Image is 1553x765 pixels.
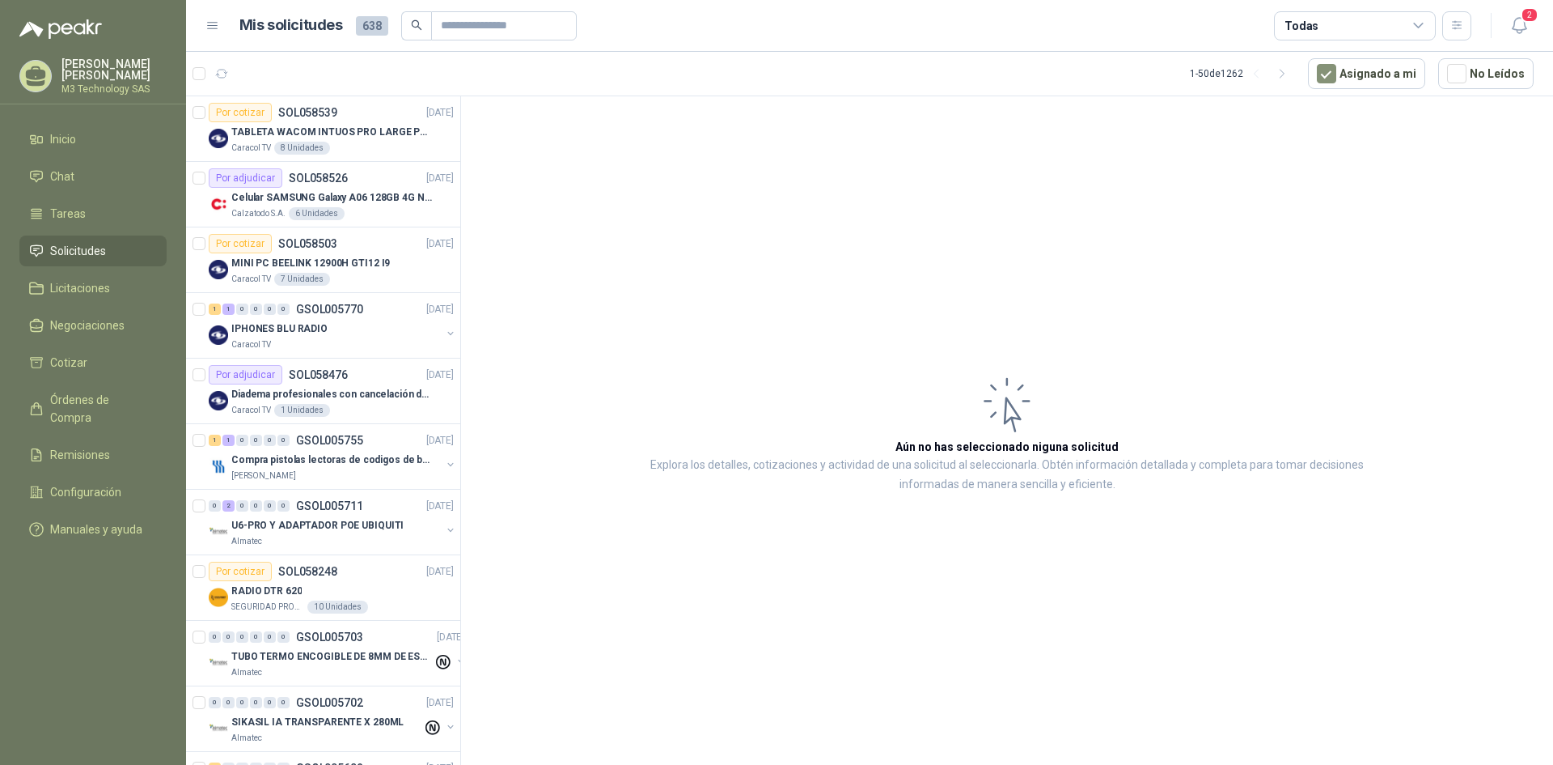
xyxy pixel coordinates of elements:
div: 0 [250,500,262,512]
p: [DATE] [426,564,454,580]
img: Company Logo [209,457,228,476]
p: TUBO TERMO ENCOGIBLE DE 8MM DE ESPESOR X 5CMS [231,649,433,665]
div: 1 [209,435,221,446]
div: Por adjudicar [209,168,282,188]
button: Asignado a mi [1308,58,1425,89]
p: [DATE] [426,302,454,317]
a: 0 2 0 0 0 0 GSOL005711[DATE] Company LogoU6-PRO Y ADAPTADOR POE UBIQUITIAlmatec [209,496,457,548]
a: 0 0 0 0 0 0 GSOL005702[DATE] Company LogoSIKASIL IA TRANSPARENTE X 280MLAlmatec [209,693,457,745]
p: Explora los detalles, cotizaciones y actividad de una solicitud al seleccionarla. Obtén informaci... [623,456,1391,495]
button: 2 [1504,11,1534,40]
p: SOL058476 [289,369,348,380]
a: Por adjudicarSOL058476[DATE] Company LogoDiadema profesionales con cancelación de ruido en micróf... [186,359,460,424]
div: 0 [209,631,221,643]
p: Caracol TV [231,273,271,286]
p: Celular SAMSUNG Galaxy A06 128GB 4G Negro [231,190,433,206]
div: 0 [250,697,262,708]
p: [DATE] [426,499,454,514]
span: Tareas [50,205,86,223]
a: Por cotizarSOL058503[DATE] Company LogoMINI PC BEELINK 12900H GTI12 I9Caracol TV7 Unidades [186,227,460,293]
p: Caracol TV [231,142,271,155]
span: Cotizar [50,354,87,372]
div: 0 [236,435,248,446]
p: GSOL005770 [296,304,363,315]
a: Por adjudicarSOL058526[DATE] Company LogoCelular SAMSUNG Galaxy A06 128GB 4G NegroCalzatodo S.A.6... [186,162,460,227]
a: 0 0 0 0 0 0 GSOL005703[DATE] Company LogoTUBO TERMO ENCOGIBLE DE 8MM DE ESPESOR X 5CMSAlmatec [209,627,468,679]
img: Company Logo [209,522,228,542]
div: 1 - 50 de 1262 [1190,61,1295,87]
div: 0 [236,697,248,708]
p: Caracol TV [231,404,271,417]
p: SOL058539 [278,107,337,118]
span: Licitaciones [50,279,110,297]
p: [PERSON_NAME] [231,470,296,482]
a: Inicio [19,124,167,155]
a: Cotizar [19,347,167,378]
p: IPHONES BLU RADIO [231,321,328,337]
div: 0 [250,435,262,446]
a: Por cotizarSOL058248[DATE] Company LogoRADIO DTR 620SEGURIDAD PROVISER LTDA10 Unidades [186,555,460,621]
div: Por cotizar [209,562,272,581]
span: 638 [356,16,388,36]
p: GSOL005755 [296,435,363,446]
img: Company Logo [209,391,228,410]
a: Negociaciones [19,310,167,341]
span: Remisiones [50,446,110,464]
p: SIKASIL IA TRANSPARENTE X 280ML [231,715,404,730]
div: 0 [277,631,290,643]
p: M3 Technology SAS [61,84,167,94]
p: [DATE] [437,630,464,645]
img: Company Logo [209,129,228,148]
p: [DATE] [426,105,454,121]
p: Almatec [231,732,262,745]
div: 0 [222,631,235,643]
img: Company Logo [209,260,228,279]
p: [DATE] [426,171,454,186]
a: Configuración [19,477,167,508]
div: 1 [222,435,235,446]
p: SOL058248 [278,566,337,577]
div: 0 [236,631,248,643]
div: 7 Unidades [274,273,330,286]
img: Logo peakr [19,19,102,39]
p: MINI PC BEELINK 12900H GTI12 I9 [231,256,390,271]
button: No Leídos [1438,58,1534,89]
a: Por cotizarSOL058539[DATE] Company LogoTABLETA WACOM INTUOS PRO LARGE PTK870K0ACaracol TV8 Unidades [186,96,460,162]
p: SEGURIDAD PROVISER LTDA [231,601,304,614]
p: Almatec [231,535,262,548]
img: Company Logo [209,588,228,607]
div: 0 [277,500,290,512]
div: Por cotizar [209,234,272,253]
span: Negociaciones [50,317,125,334]
p: [DATE] [426,236,454,252]
a: Remisiones [19,440,167,470]
div: 0 [264,500,276,512]
p: [DATE] [426,433,454,448]
span: Manuales y ayuda [50,521,142,538]
p: [PERSON_NAME] [PERSON_NAME] [61,58,167,81]
div: 0 [209,500,221,512]
h3: Aún no has seleccionado niguna solicitud [895,438,1119,456]
div: 0 [264,304,276,315]
div: 0 [264,631,276,643]
p: Calzatodo S.A. [231,207,286,220]
span: Solicitudes [50,242,106,260]
a: Chat [19,161,167,192]
div: 0 [264,435,276,446]
p: [DATE] [426,695,454,711]
div: 0 [277,697,290,708]
p: GSOL005702 [296,697,363,708]
div: 1 [222,304,235,315]
p: GSOL005711 [296,500,363,512]
h1: Mis solicitudes [239,14,343,37]
div: 0 [236,304,248,315]
div: Por cotizar [209,103,272,122]
div: 8 Unidades [274,142,330,155]
div: 0 [222,697,235,708]
a: Tareas [19,198,167,229]
p: SOL058503 [278,238,337,249]
div: 10 Unidades [307,601,368,614]
a: 1 1 0 0 0 0 GSOL005755[DATE] Company LogoCompra pistolas lectoras de codigos de barras[PERSON_NAME] [209,431,457,482]
a: 1 1 0 0 0 0 GSOL005770[DATE] Company LogoIPHONES BLU RADIOCaracol TV [209,300,457,351]
p: Almatec [231,666,262,679]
